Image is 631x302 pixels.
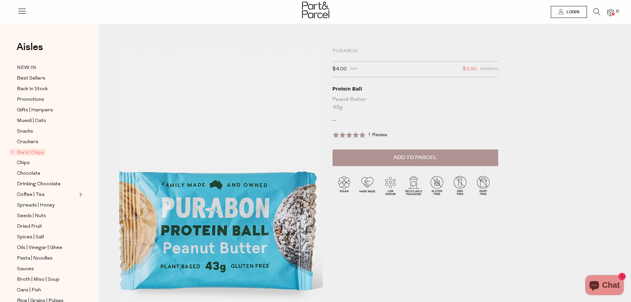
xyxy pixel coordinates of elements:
span: RRP [350,65,358,74]
span: Seeds | Nuts [17,212,46,220]
span: Pasta | Noodles [17,255,53,263]
span: Drinking Chocolate [17,180,61,188]
a: Cans | Fish [17,286,77,294]
a: Login [551,6,587,18]
a: Coffee | Tea [17,191,77,199]
img: Part&Parcel [302,2,329,18]
a: Promotions [17,95,77,104]
a: NEW IN [17,64,77,72]
img: P_P-ICONS-Live_Bec_V11_Recyclable_Packaging.svg [402,174,425,197]
span: Muesli | Oats [17,117,46,125]
img: P_P-ICONS-Live_Bec_V11_Dairy_Free.svg [472,174,495,197]
a: Spices | Salt [17,233,77,241]
span: 1 Review [368,133,387,138]
a: Seeds | Nuts [17,212,77,220]
span: Oils | Vinegar | Ghee [17,244,62,252]
span: Back In Stock [17,85,48,93]
a: Best Sellers [17,74,77,83]
img: P_P-ICONS-Live_Bec_V11_Handmade.svg [356,174,379,197]
span: $3.80 [463,65,477,74]
a: 0 [607,9,614,16]
inbox-online-store-chat: Shopify online store chat [583,275,626,297]
span: Best Sellers [17,75,45,83]
a: Back In Stock [17,85,77,93]
span: Sauces [17,265,34,273]
span: Gifts | Hampers [17,106,53,114]
span: Cans | Fish [17,286,41,294]
a: Broth | Miso | Soup [17,275,77,284]
button: Expand/Collapse Coffee | Tea [78,191,82,199]
span: Promotions [17,96,44,104]
span: Dried Fruit [17,223,42,231]
span: Broth | Miso | Soup [17,276,60,284]
img: P_P-ICONS-Live_Bec_V11_Gluten_Free.svg [425,174,448,197]
span: Add to Parcel [394,154,437,161]
a: Pasta | Noodles [17,254,77,263]
img: P_P-ICONS-Live_Bec_V11_Low_Sodium.svg [379,174,402,197]
a: Chips [17,159,77,167]
span: Members [480,65,498,74]
a: Drinking Chocolate [17,180,77,188]
span: NEW IN [17,64,36,72]
span: Bars | Chips [9,149,46,156]
a: Crackers [17,138,77,146]
a: Gifts | Hampers [17,106,77,114]
a: Aisles [17,42,43,59]
a: Bars | Chips [11,149,77,156]
div: Protein Ball [333,86,498,92]
span: Chocolate [17,170,40,178]
span: Login [565,9,579,15]
a: Snacks [17,127,77,136]
span: Chips [17,159,30,167]
p: .... [333,116,498,123]
a: Spreads | Honey [17,201,77,210]
a: Sauces [17,265,77,273]
img: P_P-ICONS-Live_Bec_V11_GMO_Free.svg [448,174,472,197]
span: $4.00 [333,65,347,74]
span: Spreads | Honey [17,202,55,210]
span: Aisles [17,40,43,54]
button: Add to Parcel [333,150,498,166]
a: Dried Fruit [17,222,77,231]
span: Spices | Salt [17,233,44,241]
a: Oils | Vinegar | Ghee [17,244,77,252]
span: Snacks [17,128,33,136]
img: P_P-ICONS-Live_Bec_V11_Vegan.svg [333,174,356,197]
span: 0 [614,9,620,15]
span: Crackers [17,138,38,146]
a: Muesli | Oats [17,117,77,125]
a: Chocolate [17,169,77,178]
div: Peanut Butter 43g [333,95,498,111]
span: Coffee | Tea [17,191,44,199]
div: Purabon [333,48,498,55]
